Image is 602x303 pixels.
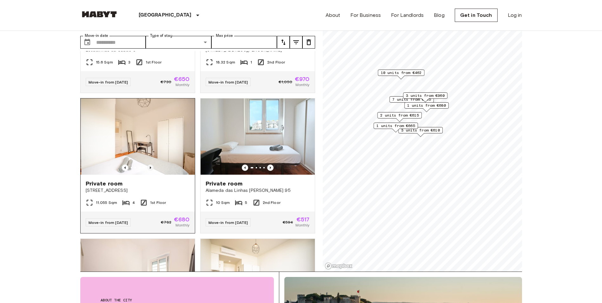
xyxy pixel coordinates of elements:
button: Previous image [267,165,274,171]
span: 5 [245,200,247,205]
img: Habyt [80,11,118,17]
span: Monthly [175,222,189,228]
a: For Business [350,11,381,19]
span: 4 [132,200,135,205]
div: Map marker [398,127,443,137]
div: Map marker [377,112,422,122]
span: 10 Sqm [216,200,230,205]
span: 1 units from €665 [376,123,415,129]
span: Move-in from [DATE] [208,220,248,225]
span: €517 [296,217,310,222]
p: [GEOGRAPHIC_DATA] [139,11,192,19]
span: 1 [250,59,252,65]
span: Move-in from [DATE] [89,80,128,84]
span: Monthly [295,222,309,228]
span: [STREET_ADDRESS] [86,187,190,194]
span: €970 [295,76,310,82]
span: Move-in from [DATE] [208,80,248,84]
span: Private room [86,180,123,187]
span: 2 units from €615 [380,112,419,118]
button: tune [277,36,290,49]
span: 2nd Floor [267,59,285,65]
span: 18.32 Sqm [216,59,235,65]
div: Map marker [378,70,424,79]
button: tune [290,36,302,49]
a: Previous imagePrevious imagePrivate room[STREET_ADDRESS]11.055 Sqm41st FloorMove-in from [DATE]€7... [80,98,195,233]
img: Marketing picture of unit PT-17-151-003-001 [81,98,195,175]
span: 1st Floor [150,200,166,205]
span: 10 units from €462 [380,70,421,76]
span: Move-in from [DATE] [89,220,128,225]
a: Mapbox logo [325,262,353,270]
label: Move-in date [85,33,108,38]
span: 2nd Floor [263,200,281,205]
button: Choose date [81,36,94,49]
a: Blog [434,11,445,19]
a: About [326,11,341,19]
span: 1 units from €680 [407,103,446,108]
span: 3 units from €960 [406,93,445,98]
span: 15.6 Sqm [96,59,113,65]
span: €782 [161,219,171,225]
span: Private room [206,180,243,187]
img: Marketing picture of unit PT-17-005-004-04H [201,98,315,175]
button: Previous image [147,165,154,171]
button: tune [302,36,315,49]
a: Marketing picture of unit PT-17-005-004-04HPrevious imagePrevious imagePrivate roomAlameda das Li... [200,98,315,233]
div: Map marker [389,96,434,106]
a: Log in [508,11,522,19]
span: Monthly [295,82,309,88]
span: €730 [161,79,171,85]
div: Map marker [374,123,418,132]
span: Monthly [175,82,189,88]
span: Alameda das Linhas [PERSON_NAME] 95 [206,187,310,194]
span: About the city [101,297,254,303]
span: 3 units from €610 [401,127,440,133]
label: Max price [216,33,233,38]
span: €1,050 [279,79,292,85]
span: €594 [283,219,293,225]
span: 1st Floor [146,59,162,65]
button: Previous image [122,165,128,171]
button: Previous image [242,165,248,171]
span: €680 [174,217,190,222]
label: Type of stay [150,33,172,38]
span: 3 [128,59,130,65]
span: €650 [174,76,190,82]
span: 7 units from €545 [392,97,431,102]
a: For Landlords [391,11,424,19]
a: Get in Touch [455,9,498,22]
div: Map marker [404,102,449,112]
span: 11.055 Sqm [96,200,117,205]
div: Map marker [403,92,447,102]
